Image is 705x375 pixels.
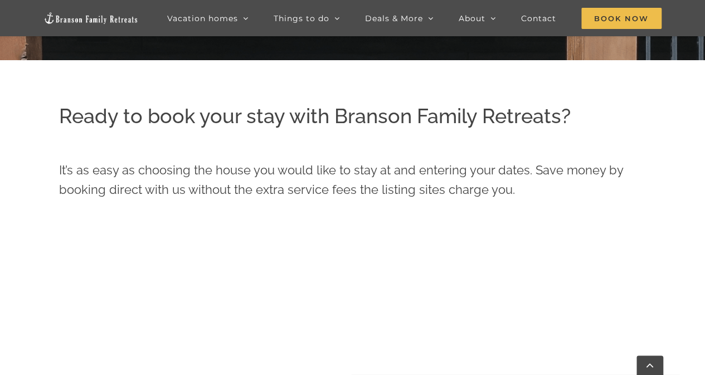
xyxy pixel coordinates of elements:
h2: Ready to book your stay with Branson Family Retreats? [59,102,646,130]
span: Book Now [581,8,662,29]
span: About [459,14,485,22]
span: Deals & More [365,14,423,22]
span: Contact [521,14,556,22]
p: It’s as easy as choosing the house you would like to stay at and entering your dates. Save money ... [59,160,646,199]
img: Branson Family Retreats Logo [43,12,138,25]
span: Vacation homes [167,14,238,22]
span: Things to do [274,14,329,22]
